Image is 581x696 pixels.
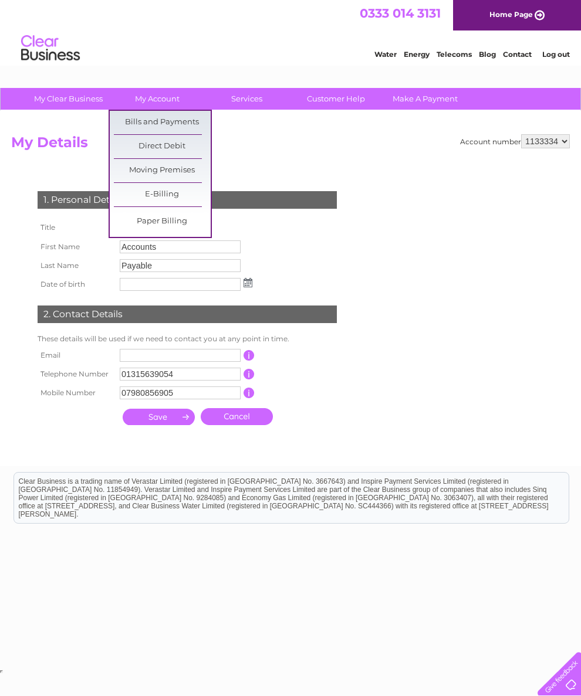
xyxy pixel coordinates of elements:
[437,50,472,59] a: Telecoms
[114,159,211,182] a: Moving Premises
[38,305,337,323] div: 2. Contact Details
[35,256,117,275] th: Last Name
[201,408,273,425] a: Cancel
[503,50,532,59] a: Contact
[360,6,441,21] a: 0333 014 3131
[479,50,496,59] a: Blog
[198,88,295,110] a: Services
[109,88,206,110] a: My Account
[123,409,195,425] input: Submit
[14,6,569,57] div: Clear Business is a trading name of Verastar Limited (registered in [GEOGRAPHIC_DATA] No. 3667643...
[114,111,211,134] a: Bills and Payments
[244,350,255,361] input: Information
[542,50,570,59] a: Log out
[35,383,117,402] th: Mobile Number
[38,191,337,209] div: 1. Personal Details
[20,88,117,110] a: My Clear Business
[374,50,397,59] a: Water
[35,218,117,237] th: Title
[114,183,211,206] a: E-Billing
[377,88,474,110] a: Make A Payment
[460,134,570,148] div: Account number
[244,278,252,287] img: ...
[244,369,255,379] input: Information
[35,275,117,294] th: Date of birth
[35,365,117,383] th: Telephone Number
[114,135,211,158] a: Direct Debit
[35,237,117,256] th: First Name
[288,88,384,110] a: Customer Help
[35,332,340,346] td: These details will be used if we need to contact you at any point in time.
[21,30,80,66] img: logo.png
[244,388,255,398] input: Information
[404,50,430,59] a: Energy
[11,134,570,157] h2: My Details
[35,346,117,365] th: Email
[114,210,211,233] a: Paper Billing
